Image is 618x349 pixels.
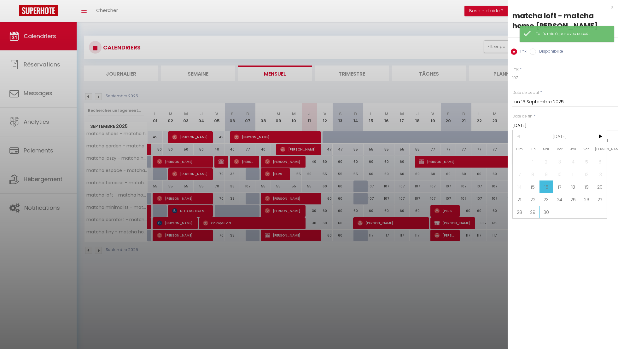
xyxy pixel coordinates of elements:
[513,130,526,143] span: <
[593,168,607,180] span: 13
[553,193,567,206] span: 24
[512,113,533,119] label: Date de fin
[536,49,563,55] label: Disponibilité
[513,180,526,193] span: 14
[580,155,593,168] span: 5
[539,155,553,168] span: 2
[566,155,580,168] span: 4
[593,143,607,155] span: [PERSON_NAME]
[517,49,527,55] label: Prix
[536,31,608,37] div: Tarifs mis à jour avec succès
[513,206,526,218] span: 28
[513,143,526,155] span: Dim
[539,206,553,218] span: 30
[526,193,540,206] span: 22
[593,155,607,168] span: 6
[566,180,580,193] span: 18
[566,143,580,155] span: Jeu
[553,180,567,193] span: 17
[553,168,567,180] span: 10
[580,143,593,155] span: Ven
[539,143,553,155] span: Mar
[5,3,24,21] button: Ouvrir le widget de chat LiveChat
[526,168,540,180] span: 8
[508,3,613,11] div: x
[539,168,553,180] span: 9
[512,90,539,96] label: Date de début
[526,130,593,143] span: [DATE]
[580,180,593,193] span: 19
[580,193,593,206] span: 26
[580,168,593,180] span: 12
[566,193,580,206] span: 25
[593,180,607,193] span: 20
[593,130,607,143] span: >
[513,168,526,180] span: 7
[553,143,567,155] span: Mer
[553,155,567,168] span: 3
[539,193,553,206] span: 23
[512,66,519,72] label: Prix
[539,180,553,193] span: 16
[566,168,580,180] span: 11
[526,155,540,168] span: 1
[591,321,613,344] iframe: Chat
[512,11,613,31] div: matcha loft - matcha home [PERSON_NAME]
[526,180,540,193] span: 15
[526,206,540,218] span: 29
[526,143,540,155] span: Lun
[513,193,526,206] span: 21
[593,193,607,206] span: 27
